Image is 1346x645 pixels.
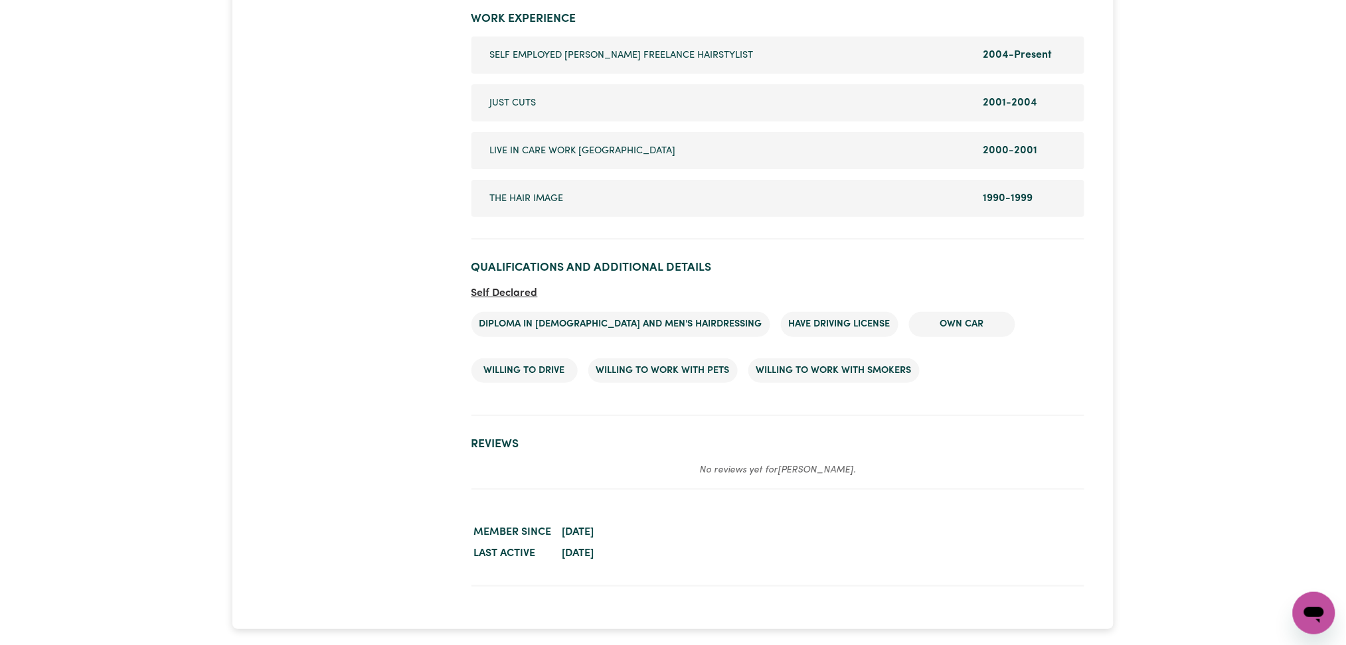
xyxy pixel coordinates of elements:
[471,543,554,564] dt: Last active
[471,522,554,543] dt: Member since
[471,437,1084,451] h2: Reviews
[588,358,738,384] li: Willing to work with pets
[699,465,856,475] em: No reviews yet for [PERSON_NAME] .
[562,548,594,559] time: [DATE]
[471,312,770,337] li: Diploma in [DEMOGRAPHIC_DATA] and men's hairdressing
[562,527,594,537] time: [DATE]
[983,193,1033,204] span: 1990 - 1999
[490,96,537,111] span: Just cuts
[781,312,898,337] li: Have driving license
[983,50,1052,60] span: 2004 - Present
[471,12,1084,26] h2: Work Experience
[983,145,1038,156] span: 2000 - 2001
[983,98,1038,108] span: 2001 - 2004
[490,48,754,63] span: Self Employed [PERSON_NAME] Freelance Hairstylist
[471,261,1084,275] h2: Qualifications and Additional Details
[1293,592,1335,634] iframe: Button to launch messaging window
[471,288,538,299] span: Self Declared
[471,358,578,384] li: Willing to drive
[909,312,1015,337] li: Own Car
[748,358,920,384] li: Willing to work with smokers
[490,144,676,159] span: Live in care work [GEOGRAPHIC_DATA]
[490,192,564,206] span: The Hair Image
